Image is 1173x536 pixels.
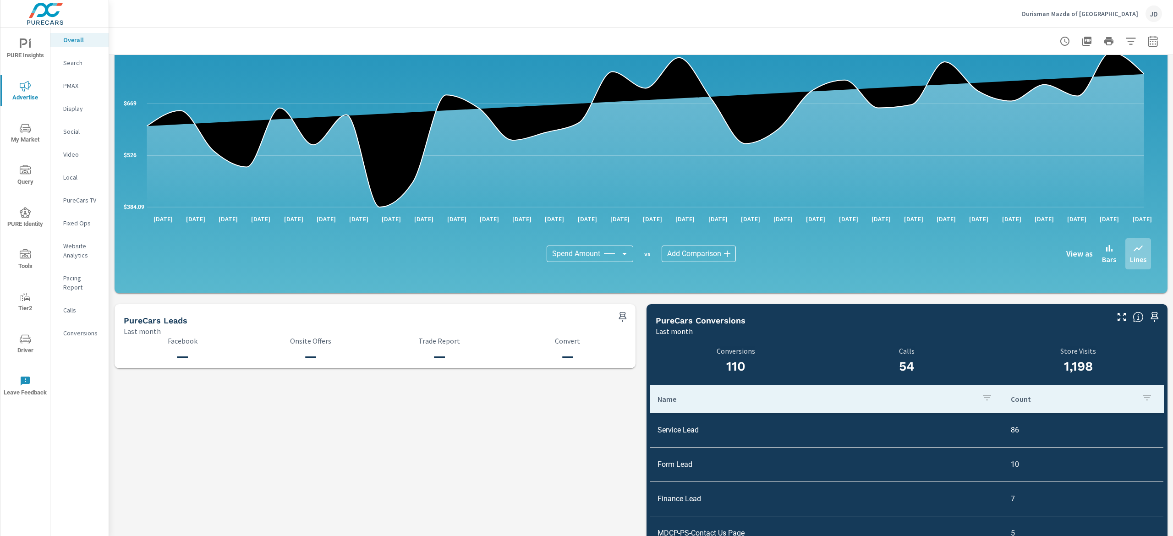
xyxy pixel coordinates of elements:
button: Print Report [1100,32,1118,50]
span: Add Comparison [667,249,721,258]
button: Select Date Range [1144,32,1162,50]
h3: — [252,349,369,364]
p: [DATE] [538,214,570,224]
p: [DATE] [473,214,505,224]
span: Save this to your personalized report [1147,310,1162,324]
span: Tier2 [3,291,47,314]
h5: PureCars Leads [124,316,187,325]
p: [DATE] [734,214,767,224]
p: Trade Report [381,337,498,345]
p: [DATE] [865,214,897,224]
p: PureCars TV [63,196,101,205]
p: Display [63,104,101,113]
div: nav menu [0,27,50,407]
h3: — [381,349,498,364]
p: Social [63,127,101,136]
h3: 54 [827,359,987,374]
p: [DATE] [1126,214,1158,224]
p: [DATE] [1061,214,1093,224]
div: Local [50,170,109,184]
p: [DATE] [1093,214,1125,224]
div: Display [50,102,109,115]
p: [DATE] [441,214,473,224]
td: 86 [1003,418,1163,442]
p: Lines [1130,254,1146,265]
span: Spend Amount [552,249,600,258]
p: Name [658,394,974,404]
p: [DATE] [604,214,636,224]
p: Ourisman Mazda of [GEOGRAPHIC_DATA] [1021,10,1138,18]
p: Search [63,58,101,67]
p: [DATE] [1028,214,1060,224]
p: [DATE] [800,214,832,224]
p: Store Visits [992,347,1164,355]
span: PURE Insights [3,38,47,61]
p: Pacing Report [63,273,101,292]
div: Spend Amount [547,246,633,262]
text: $669 [124,100,137,107]
td: Service Lead [650,418,1003,442]
p: [DATE] [898,214,930,224]
div: Video [50,148,109,161]
p: [DATE] [702,214,734,224]
p: Calls [827,347,987,355]
span: Advertise [3,81,47,103]
div: Search [50,56,109,70]
p: Overall [63,35,101,44]
p: [DATE] [245,214,277,224]
p: vs [633,250,662,258]
p: [DATE] [636,214,669,224]
text: $384.09 [124,204,144,210]
p: Conversions [656,347,816,355]
p: Last month [656,326,693,337]
p: [DATE] [408,214,440,224]
h3: — [509,349,626,364]
button: Apply Filters [1122,32,1140,50]
p: Bars [1102,254,1116,265]
div: Conversions [50,326,109,340]
p: Last month [124,326,161,337]
span: Driver [3,334,47,356]
p: [DATE] [996,214,1028,224]
h3: — [124,349,241,364]
div: JD [1146,5,1162,22]
p: [DATE] [180,214,212,224]
td: Form Lead [650,453,1003,476]
p: [DATE] [571,214,603,224]
p: [DATE] [963,214,995,224]
p: [DATE] [506,214,538,224]
p: [DATE] [147,214,179,224]
button: "Export Report to PDF" [1078,32,1096,50]
div: Pacing Report [50,271,109,294]
p: Fixed Ops [63,219,101,228]
div: Calls [50,303,109,317]
p: [DATE] [669,214,701,224]
p: PMAX [63,81,101,90]
span: PURE Identity [3,207,47,230]
p: Calls [63,306,101,315]
h6: View as [1066,249,1093,258]
button: Make Fullscreen [1114,310,1129,324]
td: Finance Lead [650,487,1003,510]
p: Website Analytics [63,241,101,260]
div: Social [50,125,109,138]
h3: 1,198 [992,359,1164,374]
p: Convert [509,337,626,345]
p: Local [63,173,101,182]
div: Fixed Ops [50,216,109,230]
div: Add Comparison [662,246,736,262]
span: Understand conversion over the selected time range. [1133,312,1144,323]
h3: 110 [656,359,816,374]
span: Query [3,165,47,187]
span: My Market [3,123,47,145]
div: PureCars TV [50,193,109,207]
span: Leave Feedback [3,376,47,398]
p: [DATE] [310,214,342,224]
p: [DATE] [343,214,375,224]
p: Count [1011,394,1134,404]
p: [DATE] [375,214,407,224]
text: $526 [124,152,137,159]
div: Overall [50,33,109,47]
div: Website Analytics [50,239,109,262]
text: $810.72 [124,49,144,55]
